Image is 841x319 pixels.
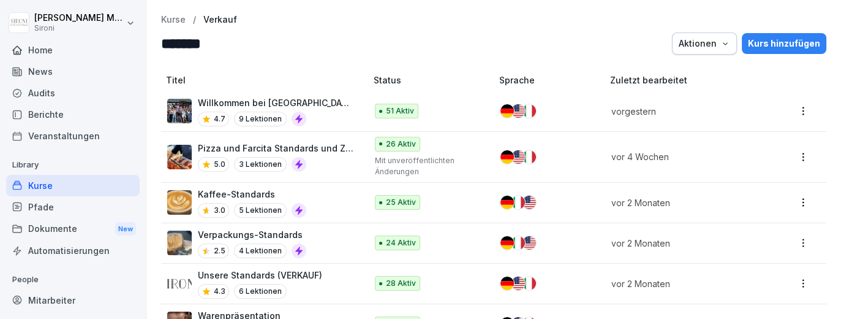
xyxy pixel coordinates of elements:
[198,228,306,241] p: Verpackungs-Standards
[6,196,140,218] a: Pfade
[198,142,354,155] p: Pizza und Farcita Standards und Zubereitung
[6,104,140,125] a: Berichte
[511,150,525,164] img: us.svg
[611,150,756,163] p: vor 4 Wochen
[6,218,140,240] a: DokumenteNew
[522,104,536,118] img: it.svg
[34,24,124,33] p: Sironi
[234,244,287,258] p: 4 Lektionen
[386,278,416,289] p: 28 Aktiv
[166,74,369,86] p: Titel
[386,139,416,150] p: 26 Aktiv
[6,270,140,290] p: People
[511,277,525,290] img: us.svg
[6,82,140,104] a: Audits
[742,33,826,54] button: Kurs hinzufügen
[6,175,140,196] a: Kurse
[214,159,225,170] p: 5.0
[522,196,536,209] img: us.svg
[6,39,140,61] a: Home
[499,74,606,86] p: Sprache
[611,105,756,118] p: vorgestern
[511,236,525,250] img: it.svg
[203,15,237,25] a: Verkauf
[6,218,140,240] div: Dokumente
[198,96,354,109] p: Willkommen bei [GEOGRAPHIC_DATA]
[386,106,414,117] p: 51 Aktiv
[522,277,536,290] img: it.svg
[511,104,525,118] img: us.svg
[214,286,225,297] p: 4.3
[234,112,287,126] p: 9 Lektionen
[500,150,514,164] img: de.svg
[611,277,756,290] p: vor 2 Monaten
[167,190,192,215] img: km4heinxktm3m47uv6i6dr0s.png
[500,196,514,209] img: de.svg
[234,284,287,299] p: 6 Lektionen
[374,74,494,86] p: Status
[161,15,186,25] a: Kurse
[167,231,192,255] img: fasetpntm7x32yk9zlbwihav.png
[679,37,730,50] div: Aktionen
[611,196,756,209] p: vor 2 Monaten
[386,237,416,248] p: 24 Aktiv
[167,271,192,296] img: lqv555mlp0nk8rvfp4y70ul5.png
[386,197,416,208] p: 25 Aktiv
[500,104,514,118] img: de.svg
[115,222,136,236] div: New
[234,157,287,172] p: 3 Lektionen
[234,203,287,218] p: 5 Lektionen
[672,33,737,55] button: Aktionen
[198,188,306,201] p: Kaffee-Standards
[610,74,771,86] p: Zuletzt bearbeitet
[214,245,225,256] p: 2.5
[611,237,756,250] p: vor 2 Monaten
[198,269,322,282] p: Unsere Standards (VERKAUF)
[214,113,225,125] p: 4.7
[522,236,536,250] img: us.svg
[522,150,536,164] img: it.svg
[6,125,140,147] a: Veranstaltungen
[511,196,525,209] img: it.svg
[748,37,820,50] div: Kurs hinzufügen
[214,205,225,216] p: 3.0
[6,290,140,311] a: Mitarbeiter
[167,99,192,123] img: xmkdnyjyz2x3qdpcryl1xaw9.png
[500,236,514,250] img: de.svg
[6,155,140,175] p: Library
[500,277,514,290] img: de.svg
[34,13,124,23] p: [PERSON_NAME] Malec
[6,240,140,261] a: Automatisierungen
[375,155,479,177] p: Mit unveröffentlichten Änderungen
[193,15,196,25] p: /
[6,61,140,82] a: News
[167,145,192,169] img: zyvhtweyt47y1etu6k7gt48a.png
